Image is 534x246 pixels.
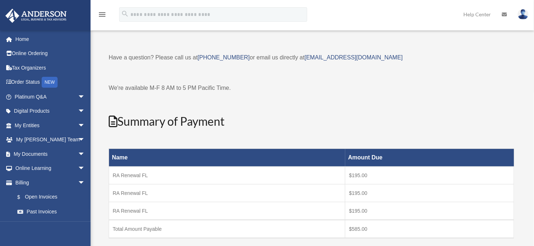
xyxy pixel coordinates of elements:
[78,175,92,190] span: arrow_drop_down
[345,220,514,238] td: $585.00
[5,32,96,46] a: Home
[109,202,345,220] td: RA Renewal FL
[5,147,96,161] a: My Documentsarrow_drop_down
[109,184,345,202] td: RA Renewal FL
[78,147,92,162] span: arrow_drop_down
[109,83,514,93] p: We're available M-F 8 AM to 5 PM Pacific Time.
[109,149,345,167] th: Name
[5,75,96,90] a: Order StatusNEW
[518,9,529,20] img: User Pic
[345,149,514,167] th: Amount Due
[98,13,107,19] a: menu
[10,190,89,205] a: $Open Invoices
[42,77,58,88] div: NEW
[345,167,514,184] td: $195.00
[10,204,92,219] a: Past Invoices
[345,202,514,220] td: $195.00
[78,89,92,104] span: arrow_drop_down
[121,10,129,18] i: search
[5,104,96,118] a: Digital Productsarrow_drop_down
[305,54,403,61] a: [EMAIL_ADDRESS][DOMAIN_NAME]
[78,118,92,133] span: arrow_drop_down
[3,9,69,23] img: Anderson Advisors Platinum Portal
[10,219,92,233] a: Manage Payments
[197,54,250,61] a: [PHONE_NUMBER]
[5,61,96,75] a: Tax Organizers
[5,89,96,104] a: Platinum Q&Aarrow_drop_down
[345,184,514,202] td: $195.00
[5,118,96,133] a: My Entitiesarrow_drop_down
[5,175,92,190] a: Billingarrow_drop_down
[109,220,345,238] td: Total Amount Payable
[5,133,96,147] a: My [PERSON_NAME] Teamarrow_drop_down
[78,133,92,147] span: arrow_drop_down
[78,104,92,119] span: arrow_drop_down
[21,193,25,202] span: $
[109,53,514,63] p: Have a question? Please call us at or email us directly at
[109,113,514,130] h2: Summary of Payment
[5,46,96,61] a: Online Ordering
[98,10,107,19] i: menu
[78,161,92,176] span: arrow_drop_down
[109,167,345,184] td: RA Renewal FL
[5,161,96,176] a: Online Learningarrow_drop_down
